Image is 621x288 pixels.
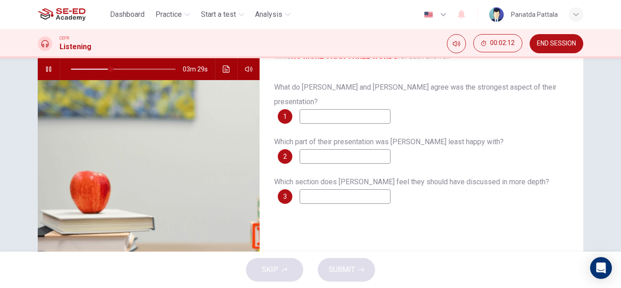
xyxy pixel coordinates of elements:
button: Analysis [251,6,294,23]
span: Start a test [201,9,236,20]
span: 1 [283,113,287,120]
div: Panatda Pattala [511,9,558,20]
img: SE-ED Academy logo [38,5,85,24]
span: 2 [283,153,287,160]
button: Click to see the audio transcription [219,58,234,80]
button: 00:02:12 [473,34,522,52]
h1: Listening [60,41,91,52]
span: Which part of their presentation was [PERSON_NAME] least happy with? [274,137,504,146]
span: Analysis [255,9,282,20]
a: SE-ED Academy logo [38,5,106,24]
button: Practice [152,6,194,23]
span: 00:02:12 [490,40,515,47]
span: Practice [155,9,182,20]
span: 3 [283,193,287,200]
span: Dashboard [110,9,145,20]
span: 03m 29s [183,58,215,80]
span: What do [PERSON_NAME] and [PERSON_NAME] agree was the strongest aspect of their presentation? [274,83,556,106]
div: Open Intercom Messenger [590,257,612,279]
span: Which section does [PERSON_NAME] feel they should have discussed in more depth? [274,177,549,186]
img: Profile picture [489,7,504,22]
img: en [423,11,434,18]
span: END SESSION [537,40,576,47]
div: Mute [447,34,466,53]
div: Hide [473,34,522,53]
button: Dashboard [106,6,148,23]
button: END SESSION [530,34,583,53]
button: Start a test [197,6,248,23]
span: CEFR [60,35,69,41]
